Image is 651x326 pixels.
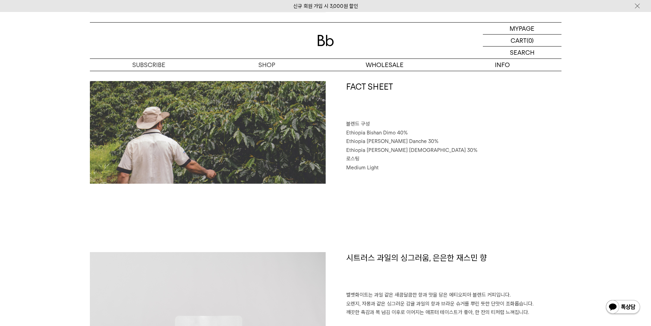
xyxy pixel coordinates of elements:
[511,35,527,46] p: CART
[90,81,326,184] img: 벨벳화이트
[483,23,561,35] a: MYPAGE
[346,252,561,291] h1: 시트러스 과일의 싱그러움, 은은한 재스민 향
[510,23,534,34] p: MYPAGE
[346,165,379,171] span: Medium Light
[346,156,360,162] span: 로스팅
[346,81,561,120] h1: FACT SHEET
[510,47,534,58] p: SEARCH
[208,59,326,71] a: SHOP
[346,130,408,136] span: Ethiopia Bishan Dimo 40%
[346,138,438,144] span: Ethiopia [PERSON_NAME] Danche 30%
[605,299,641,316] img: 카카오톡 채널 1:1 채팅 버튼
[483,35,561,47] a: CART (0)
[444,59,561,71] p: INFO
[90,59,208,71] a: SUBSCRIBE
[293,3,358,9] a: 신규 회원 가입 시 3,000원 할인
[317,35,334,46] img: 로고
[527,35,534,46] p: (0)
[326,59,444,71] p: WHOLESALE
[346,121,370,127] span: 블렌드 구성
[346,147,477,153] span: Ethiopia [PERSON_NAME] [DEMOGRAPHIC_DATA] 30%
